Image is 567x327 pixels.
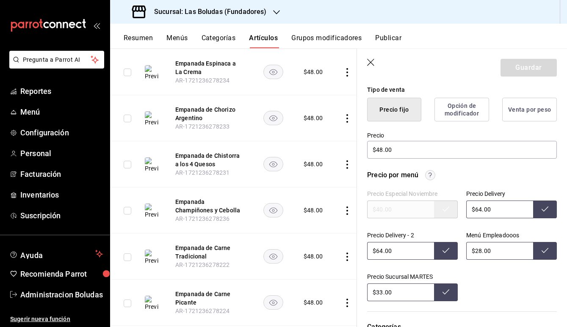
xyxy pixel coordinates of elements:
[263,157,283,171] button: availability-product
[343,114,351,123] button: actions
[304,68,323,76] div: $ 48.00
[20,289,103,300] span: Administracion Boludas
[145,157,158,173] img: Preview
[249,34,278,48] button: Artículos
[175,105,243,122] button: edit-product-location
[145,203,158,219] img: Preview
[367,242,434,260] input: Sin ajuste
[466,242,533,260] input: Sin ajuste
[145,250,158,265] img: Preview
[304,206,323,214] div: $ 48.00
[175,169,230,176] span: AR-1721236278231
[367,85,557,94] div: Tipo de venta
[263,295,283,310] button: availability-product
[263,203,283,217] button: availability-product
[20,148,103,159] span: Personal
[367,232,458,239] div: Precio Delivery - 2
[367,170,418,180] div: Precio por menú
[9,51,104,69] button: Pregunta a Parrot AI
[343,160,351,169] button: actions
[263,111,283,125] button: availability-product
[124,34,153,48] button: Resumen
[175,261,230,268] span: AR-1721236278222
[23,55,91,64] span: Pregunta a Parrot AI
[367,132,557,138] label: Precio
[20,210,103,221] span: Suscripción
[175,123,230,130] span: AR-1721236278233
[20,268,103,280] span: Recomienda Parrot
[466,201,533,218] input: Sin ajuste
[6,61,104,70] a: Pregunta a Parrot AI
[93,22,100,29] button: open_drawer_menu
[304,114,323,122] div: $ 48.00
[166,34,188,48] button: Menús
[147,7,266,17] h3: Sucursal: Las Boludas (Fundadores)
[175,290,243,307] button: edit-product-location
[124,34,567,48] div: navigation tabs
[20,127,103,138] span: Configuración
[304,298,323,307] div: $ 48.00
[175,215,230,222] span: AR-1721236278236
[145,296,158,311] img: Preview
[175,308,230,314] span: AR-1721236278224
[145,111,158,126] img: Preview
[466,232,557,239] div: Menú Empleadooos
[175,77,230,84] span: AR-1721236278234
[20,189,103,201] span: Inventarios
[367,273,458,280] div: Precio Sucursal MARTES
[304,252,323,261] div: $ 48.00
[367,141,557,159] input: $0.00
[367,98,421,121] button: Precio fijo
[175,59,243,76] button: edit-product-location
[291,34,362,48] button: Grupos modificadores
[10,315,103,324] span: Sugerir nueva función
[20,249,92,259] span: Ayuda
[20,85,103,97] span: Reportes
[367,283,434,301] input: Sin ajuste
[263,249,283,264] button: availability-product
[20,168,103,180] span: Facturación
[434,98,489,121] button: Opción de modificador
[343,299,351,307] button: actions
[263,65,283,79] button: availability-product
[375,34,401,48] button: Publicar
[343,68,351,77] button: actions
[202,34,236,48] button: Categorías
[20,106,103,118] span: Menú
[502,98,557,121] button: Venta por peso
[175,198,243,214] button: edit-product-location
[466,190,557,197] div: Precio Delivery
[145,65,158,80] img: Preview
[343,206,351,215] button: actions
[343,253,351,261] button: actions
[175,151,243,168] button: edit-product-location
[175,244,243,261] button: edit-product-location
[304,160,323,168] div: $ 48.00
